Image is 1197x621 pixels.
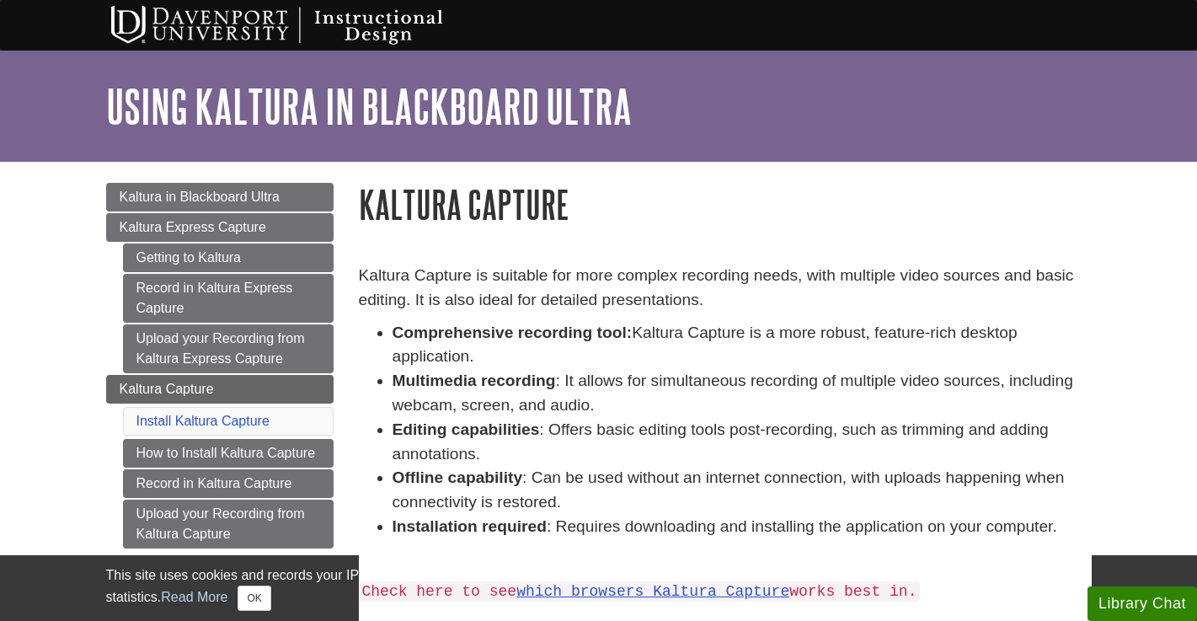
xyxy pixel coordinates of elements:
[123,469,334,498] a: Record in Kaltura Capture
[106,375,334,404] a: Kaltura Capture
[123,439,334,468] a: How to Install Kaltura Capture
[106,183,334,549] div: Guide Page Menu
[393,420,540,438] strong: Editing capabilities
[123,324,334,373] a: Upload your Recording from Kaltura Express Capture
[120,190,280,204] span: Kaltura in Blackboard Ultra
[106,183,334,211] a: Kaltura in Blackboard Ultra
[393,369,1092,418] li: : It allows for simultaneous recording of multiple video sources, including webcam, screen, and a...
[393,321,1092,370] li: Kaltura Capture is a more robust, feature-rich desktop application.
[359,581,921,602] code: Check here to see works best in.
[393,372,556,389] strong: Multimedia recording
[136,414,270,428] a: Install Kaltura Capture
[98,4,502,46] img: Davenport University Instructional Design
[1087,586,1197,621] button: Library Chat
[359,264,1092,313] p: Kaltura Capture is suitable for more complex recording needs, with multiple video sources and bas...
[393,324,633,341] strong: Comprehensive recording tool:
[516,583,789,600] a: which browsers Kaltura Capture
[106,213,334,242] a: Kaltura Express Capture
[393,517,547,535] strong: Installation required
[238,586,270,611] button: Close
[393,466,1092,515] li: : Can be used without an internet connection, with uploads happening when connectivity is restored.
[161,590,227,604] a: Read More
[393,515,1092,539] li: : Requires downloading and installing the application on your computer.
[120,382,214,396] span: Kaltura Capture
[359,183,1092,226] h1: Kaltura Capture
[393,468,523,486] strong: Offline capability
[123,500,334,549] a: Upload your Recording from Kaltura Capture
[123,244,334,272] a: Getting to Kaltura
[393,418,1092,467] li: : Offers basic editing tools post-recording, such as trimming and adding annotations.
[123,274,334,323] a: Record in Kaltura Express Capture
[106,80,632,132] a: Using Kaltura in Blackboard Ultra
[120,220,266,234] span: Kaltura Express Capture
